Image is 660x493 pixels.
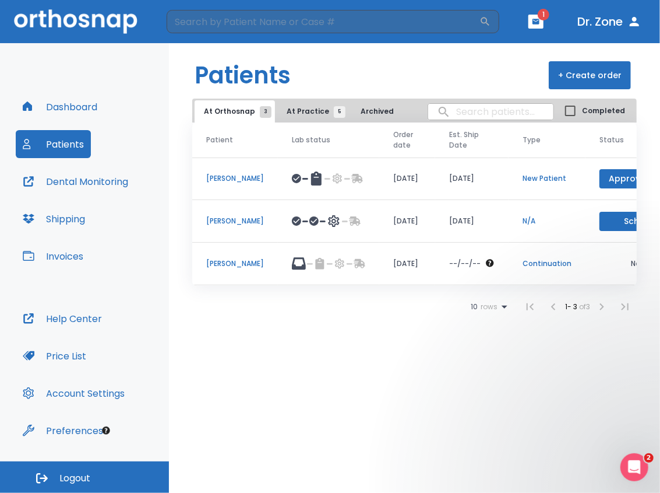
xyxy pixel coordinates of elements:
span: Help [185,393,203,401]
div: We typically reply in a few minutes [24,179,195,191]
span: Messages [97,393,137,401]
iframe: Intercom live chat [620,453,648,481]
p: Continuation [523,258,571,269]
span: At Orthosnap [204,106,266,117]
p: New Patient [523,173,571,184]
input: search [428,100,553,123]
td: [DATE] [435,200,509,243]
span: of 3 [579,302,590,312]
div: Orthosnap Package Pricing [17,317,216,339]
span: Logout [59,472,90,485]
img: Orthosnap [14,9,137,33]
button: Price List [16,342,93,370]
button: Dental Monitoring [16,167,135,195]
td: [DATE] [435,158,509,200]
div: Close [200,19,221,40]
button: Patients [16,130,91,158]
button: Account Settings [16,379,132,407]
p: [PERSON_NAME] [206,216,264,226]
button: + Create order [549,61,631,89]
div: Tooltip anchor [101,425,111,436]
td: [DATE] [379,158,435,200]
span: Lab status [292,135,330,145]
span: rows [478,303,497,311]
div: Orthosnap Package Pricing [24,322,195,334]
span: Est. Ship Date [449,130,486,151]
span: Type [523,135,541,145]
button: Dashboard [16,93,104,121]
span: 3 [260,106,271,118]
div: Dental Monitoring®: What it is and why we're partnering with them [24,267,195,291]
div: Dental Monitoring®: What it is and why we're partnering with them [17,262,216,296]
button: Invoices [16,242,90,270]
h1: Patients [195,58,291,93]
p: --/--/-- [449,258,481,269]
div: How to Take Clinical Photographs [17,240,216,262]
span: Home [26,393,52,401]
button: Dr. Zone [573,11,646,32]
span: 2 [644,453,654,463]
div: 🦷 Orthosnap Pricing Explained [24,300,195,313]
span: Completed [582,106,625,116]
span: Archived [361,106,404,117]
span: Status [599,135,624,145]
div: tabs [195,100,395,123]
img: Profile image for Michael [136,19,160,42]
span: At Practice [287,106,340,117]
div: The date will be available after approving treatment plan [449,258,495,269]
button: Messages [77,364,155,411]
td: [DATE] [379,200,435,243]
button: Shipping [16,205,92,233]
span: 1 - 3 [565,302,579,312]
span: 1 [538,9,549,20]
p: N/A [523,216,571,226]
span: Search for help [24,218,94,230]
div: 🦷 Orthosnap Pricing Explained [17,296,216,317]
div: Send us a messageWe typically reply in a few minutes [12,157,221,201]
span: Order date [393,130,413,151]
p: Hi Smile 👋 [23,83,210,103]
button: Preferences [16,417,110,445]
span: Patient [206,135,233,145]
td: [DATE] [379,243,435,285]
button: Help Center [16,305,109,333]
p: How can we help you? [23,103,210,142]
div: How to Take Clinical Photographs [24,245,195,257]
input: Search by Patient Name or Case # [167,10,479,33]
button: Search for help [17,212,216,236]
img: logo [23,24,113,40]
p: [PERSON_NAME] [206,173,264,184]
div: Send us a message [24,167,195,179]
img: Profile image for Ma [158,19,182,42]
button: Help [156,364,233,411]
span: 10 [471,303,478,311]
span: 5 [334,106,345,118]
p: [PERSON_NAME] [206,258,264,269]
